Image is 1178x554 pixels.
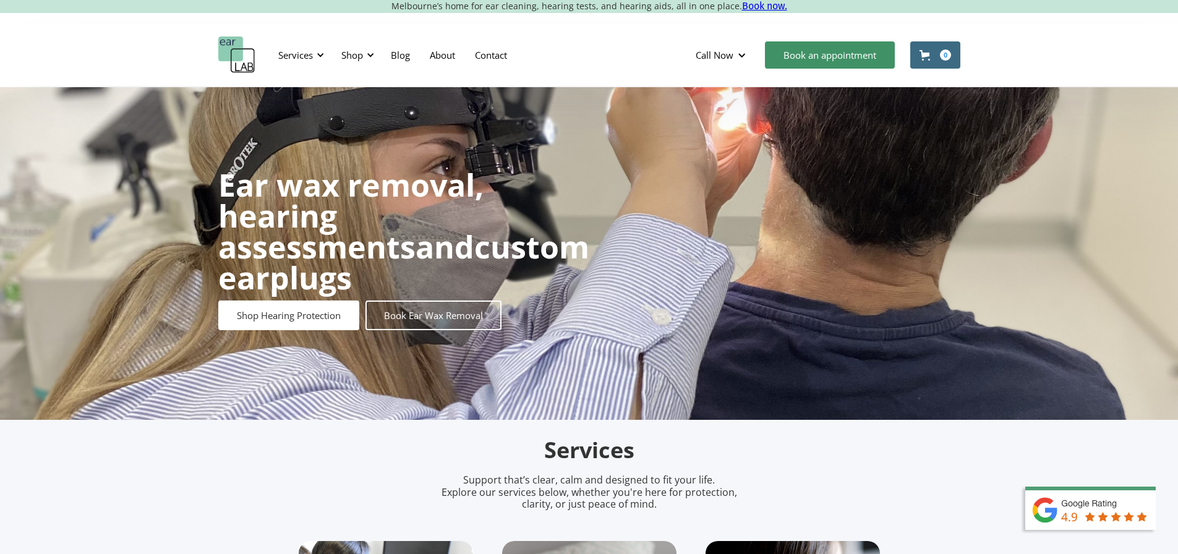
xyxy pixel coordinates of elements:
a: Book an appointment [765,41,895,69]
h2: Services [299,436,880,465]
div: Services [278,49,313,61]
h1: and [218,169,589,293]
div: Shop [334,36,378,74]
a: Open cart [910,41,960,69]
div: 0 [940,49,951,61]
a: Contact [465,37,517,73]
div: Call Now [696,49,733,61]
a: Blog [381,37,420,73]
a: Book Ear Wax Removal [365,300,502,330]
a: Shop Hearing Protection [218,300,359,330]
div: Call Now [686,36,759,74]
strong: custom earplugs [218,226,589,299]
a: About [420,37,465,73]
a: home [218,36,255,74]
div: Shop [341,49,363,61]
strong: Ear wax removal, hearing assessments [218,164,484,268]
div: Services [271,36,328,74]
p: Support that’s clear, calm and designed to fit your life. Explore our services below, whether you... [425,474,753,510]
